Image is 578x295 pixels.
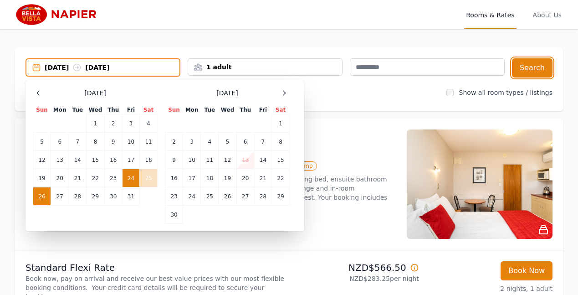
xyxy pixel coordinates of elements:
[51,133,69,151] td: 6
[272,151,290,169] td: 15
[236,151,254,169] td: 13
[69,151,87,169] td: 14
[140,114,158,133] td: 4
[236,187,254,206] td: 27
[122,106,139,114] th: Fri
[219,151,236,169] td: 12
[272,169,290,187] td: 22
[15,4,102,26] img: Bella Vista Napier
[104,151,122,169] td: 16
[293,261,419,274] p: NZD$566.50
[501,261,552,280] button: Book Now
[87,169,104,187] td: 22
[87,151,104,169] td: 15
[69,169,87,187] td: 21
[122,133,139,151] td: 10
[84,88,106,98] span: [DATE]
[104,187,122,206] td: 30
[272,133,290,151] td: 8
[104,114,122,133] td: 2
[236,106,254,114] th: Thu
[33,133,51,151] td: 5
[254,151,271,169] td: 14
[69,106,87,114] th: Tue
[140,151,158,169] td: 18
[165,133,183,151] td: 2
[219,133,236,151] td: 5
[33,169,51,187] td: 19
[87,133,104,151] td: 8
[87,106,104,114] th: Wed
[104,169,122,187] td: 23
[165,169,183,187] td: 16
[122,151,139,169] td: 17
[219,169,236,187] td: 19
[201,187,219,206] td: 25
[51,151,69,169] td: 13
[165,151,183,169] td: 9
[26,261,286,274] p: Standard Flexi Rate
[201,169,219,187] td: 18
[69,133,87,151] td: 7
[188,62,342,72] div: 1 adult
[236,133,254,151] td: 6
[183,151,201,169] td: 10
[216,88,238,98] span: [DATE]
[183,133,201,151] td: 3
[33,106,51,114] th: Sun
[272,114,290,133] td: 1
[426,284,552,293] p: 2 nights, 1 adult
[122,169,139,187] td: 24
[233,161,317,171] span: Air Conditioning/Heat Pump
[183,106,201,114] th: Mon
[87,187,104,206] td: 29
[272,106,290,114] th: Sat
[272,187,290,206] td: 29
[165,206,183,224] td: 30
[165,106,183,114] th: Sun
[183,169,201,187] td: 17
[33,151,51,169] td: 12
[104,133,122,151] td: 9
[122,114,139,133] td: 3
[219,106,236,114] th: Wed
[45,63,179,72] div: [DATE] [DATE]
[104,106,122,114] th: Thu
[140,106,158,114] th: Sat
[254,133,271,151] td: 7
[219,187,236,206] td: 26
[140,133,158,151] td: 11
[51,169,69,187] td: 20
[140,169,158,187] td: 25
[165,187,183,206] td: 23
[293,274,419,283] p: NZD$283.25 per night
[201,133,219,151] td: 4
[254,106,271,114] th: Fri
[33,187,51,206] td: 26
[459,89,552,96] label: Show all room types / listings
[236,169,254,187] td: 20
[51,106,69,114] th: Mon
[254,187,271,206] td: 28
[69,187,87,206] td: 28
[254,169,271,187] td: 21
[201,106,219,114] th: Tue
[122,187,139,206] td: 31
[201,151,219,169] td: 11
[51,187,69,206] td: 27
[87,114,104,133] td: 1
[183,187,201,206] td: 24
[512,58,552,78] button: Search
